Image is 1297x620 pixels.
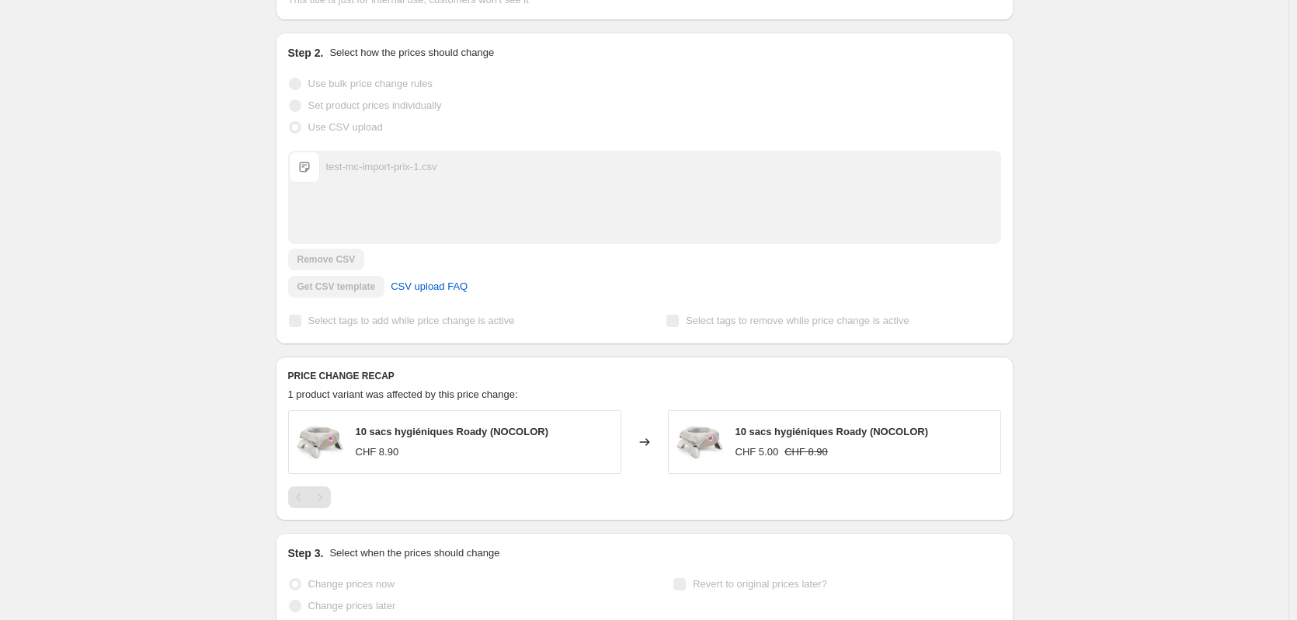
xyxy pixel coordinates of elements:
span: Set product prices individually [308,99,442,111]
span: Revert to original prices later? [693,578,827,590]
strike: CHF 8.90 [784,444,828,460]
span: Change prices later [308,600,396,611]
div: CHF 8.90 [356,444,399,460]
nav: Pagination [288,486,331,508]
span: Use bulk price change rules [308,78,433,89]
img: 01100272-1_c0801070-3ec5-4a6a-bc85-e568497d860f_80x.jpg [676,419,723,465]
span: 1 product variant was affected by this price change: [288,388,518,400]
p: Select when the prices should change [329,545,499,561]
span: CSV upload FAQ [391,279,468,294]
a: CSV upload FAQ [381,274,477,299]
span: 10 sacs hygiéniques Roady (NOCOLOR) [735,426,929,437]
span: 10 sacs hygiéniques Roady (NOCOLOR) [356,426,549,437]
h6: PRICE CHANGE RECAP [288,370,1001,382]
span: Select tags to remove while price change is active [686,315,909,326]
span: Use CSV upload [308,121,383,133]
h2: Step 2. [288,45,324,61]
p: Select how the prices should change [329,45,494,61]
span: Select tags to add while price change is active [308,315,515,326]
h2: Step 3. [288,545,324,561]
div: test-mc-import-prix-1.csv [326,159,437,175]
span: Change prices now [308,578,395,590]
div: CHF 5.00 [735,444,779,460]
img: 01100272-1_c0801070-3ec5-4a6a-bc85-e568497d860f_80x.jpg [297,419,343,465]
